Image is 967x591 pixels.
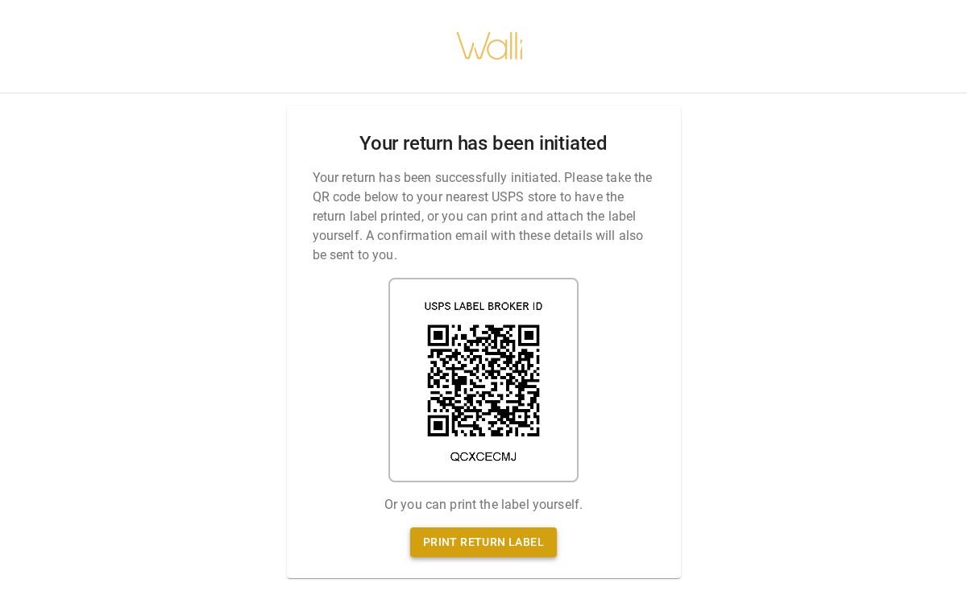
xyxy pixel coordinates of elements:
p: Or you can print the label yourself. [384,495,583,515]
a: Print return label [410,527,557,557]
h2: Your return has been initiated [359,132,608,155]
p: Your return has been successfully initiated. Please take the QR code below to your nearest USPS s... [313,168,655,265]
img: walli-inc.myshopify.com [455,11,525,81]
img: shipping label qr code [388,278,579,483]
